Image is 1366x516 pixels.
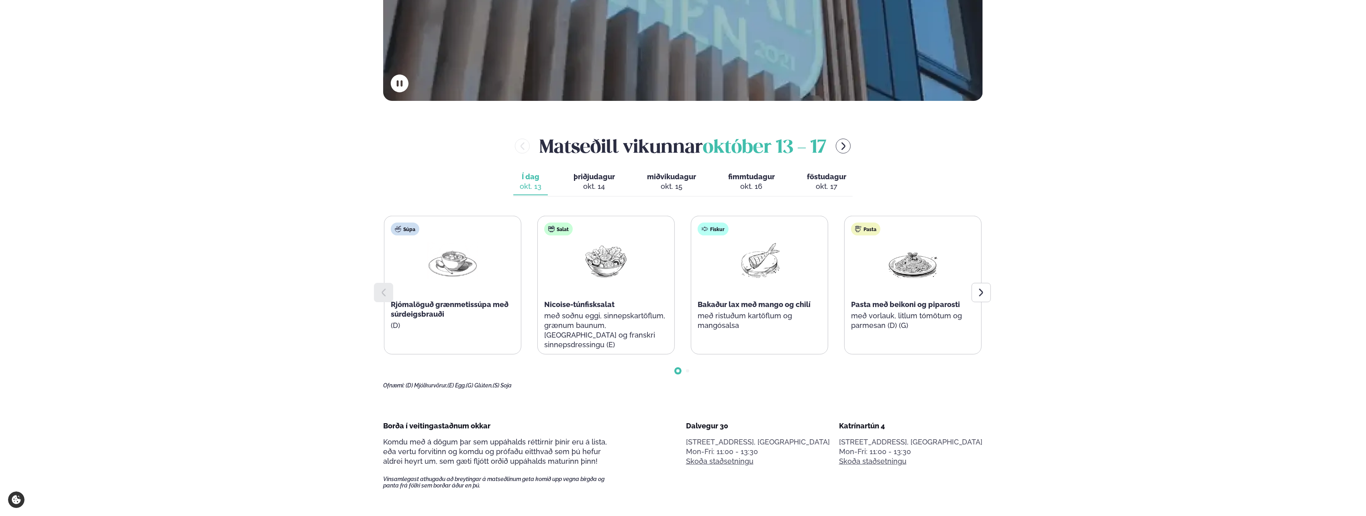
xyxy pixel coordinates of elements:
div: Dalvegur 30 [686,421,830,431]
span: Komdu með á dögum þar sem uppáhalds réttirnir þínir eru á lista, eða vertu forvitinn og komdu og ... [383,438,607,465]
div: Mon-Fri: 11:00 - 13:30 [839,447,983,457]
button: fimmtudagur okt. 16 [722,169,781,195]
span: Nicoise-túnfisksalat [544,300,615,309]
button: menu-btn-left [515,139,530,154]
img: Salad.png [580,242,632,279]
span: fimmtudagur [728,172,775,181]
a: Skoða staðsetningu [686,457,753,466]
button: föstudagur okt. 17 [800,169,853,195]
img: pasta.svg [855,226,862,232]
img: salad.svg [548,226,555,232]
span: október 13 - 17 [703,139,826,157]
span: Bakaður lax með mango og chilí [698,300,811,309]
img: fish.svg [702,226,708,232]
p: með vorlauk, litlum tómötum og parmesan (D) (G) [851,311,975,330]
span: Ofnæmi: [383,382,404,389]
span: Go to slide 1 [676,369,680,373]
img: Soup.png [427,242,478,279]
div: Fiskur [698,223,729,235]
div: Pasta [851,223,880,235]
a: Skoða staðsetningu [839,457,907,466]
span: Borða í veitingastaðnum okkar [383,422,490,430]
span: föstudagur [807,172,846,181]
div: okt. 13 [520,182,541,191]
img: Fish.png [734,242,785,279]
div: okt. 16 [728,182,775,191]
span: (S) Soja [493,382,512,389]
div: Salat [544,223,573,235]
span: miðvikudagur [647,172,696,181]
p: (D) [391,321,515,330]
span: (E) Egg, [447,382,466,389]
span: Vinsamlegast athugaðu að breytingar á matseðlinum geta komið upp vegna birgða og panta frá fólki ... [383,476,619,489]
span: Go to slide 2 [686,369,689,373]
span: Pasta með beikoni og piparosti [851,300,960,309]
p: [STREET_ADDRESS], [GEOGRAPHIC_DATA] [686,437,830,447]
span: (G) Glúten, [466,382,493,389]
p: með soðnu eggi, sinnepskartöflum, grænum baunum, [GEOGRAPHIC_DATA] og franskri sinnepsdressingu (E) [544,311,668,350]
div: okt. 15 [647,182,696,191]
button: þriðjudagur okt. 14 [567,169,621,195]
div: okt. 14 [574,182,615,191]
span: Í dag [520,172,541,182]
img: Spagetti.png [887,242,939,279]
button: Í dag okt. 13 [513,169,548,195]
div: Mon-Fri: 11:00 - 13:30 [686,447,830,457]
span: Rjómalöguð grænmetissúpa með súrdeigsbrauði [391,300,508,318]
h2: Matseðill vikunnar [539,133,826,159]
a: Cookie settings [8,491,25,508]
span: þriðjudagur [574,172,615,181]
button: miðvikudagur okt. 15 [641,169,702,195]
p: með ristuðum kartöflum og mangósalsa [698,311,821,330]
span: (D) Mjólkurvörur, [406,382,447,389]
p: [STREET_ADDRESS], [GEOGRAPHIC_DATA] [839,437,983,447]
div: okt. 17 [807,182,846,191]
button: menu-btn-right [836,139,851,154]
div: Súpa [391,223,419,235]
div: Katrínartún 4 [839,421,983,431]
img: soup.svg [395,226,401,232]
